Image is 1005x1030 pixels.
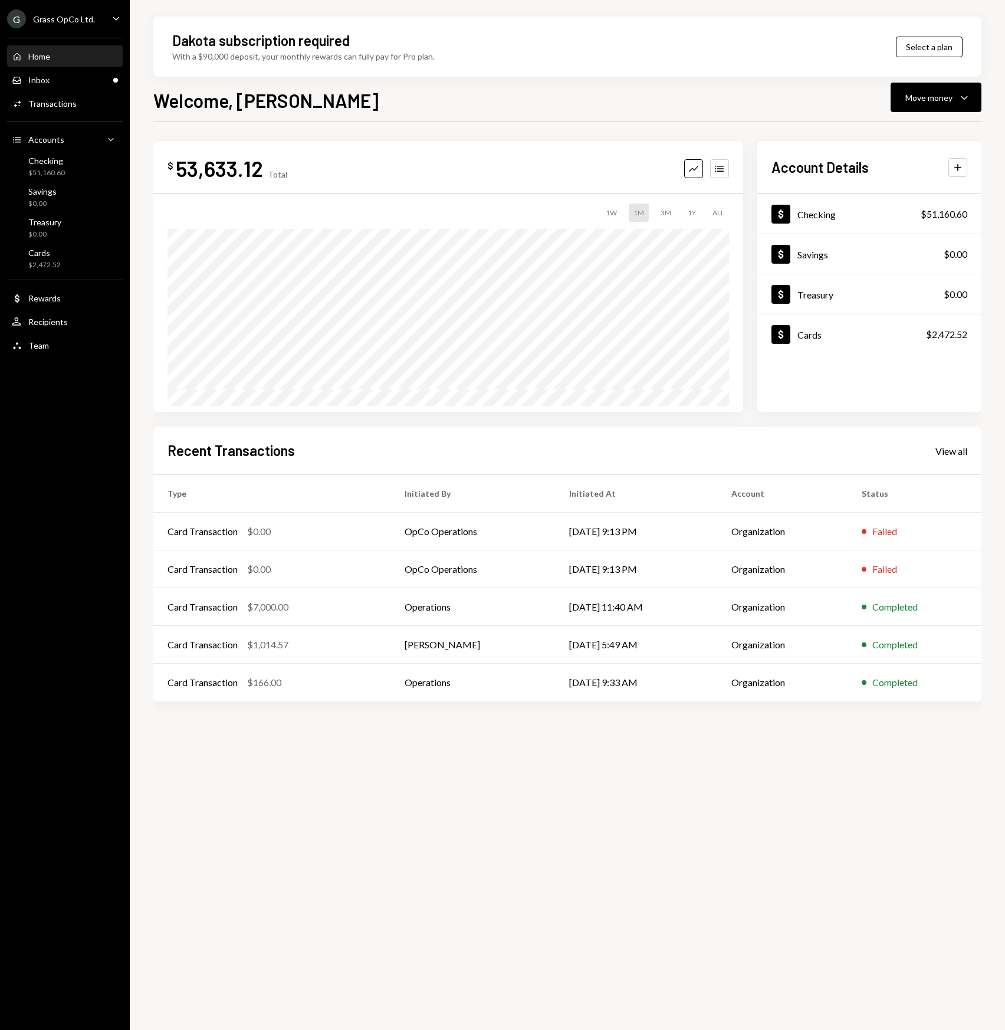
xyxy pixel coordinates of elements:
h2: Account Details [771,158,869,177]
div: Savings [797,249,828,260]
a: Treasury$0.00 [7,214,123,242]
div: Team [28,340,49,350]
div: Card Transaction [167,524,238,539]
td: [DATE] 9:33 AM [555,664,717,701]
th: Type [153,475,390,513]
div: Move money [905,91,953,104]
td: Operations [390,588,556,626]
div: $2,472.52 [926,327,967,342]
a: Savings$0.00 [757,234,981,274]
div: Total [268,169,287,179]
div: 53,633.12 [176,155,263,182]
a: Savings$0.00 [7,183,123,211]
div: Accounts [28,135,64,145]
div: 1Y [683,204,701,222]
td: [DATE] 9:13 PM [555,550,717,588]
a: View all [935,444,967,457]
h1: Welcome, [PERSON_NAME] [153,88,379,112]
div: Treasury [797,289,833,300]
div: Grass OpCo Ltd. [33,14,95,24]
a: Checking$51,160.60 [7,152,123,181]
div: $0.00 [944,247,967,261]
th: Account [717,475,848,513]
a: Recipients [7,311,123,332]
div: Completed [872,675,918,690]
div: Completed [872,600,918,614]
div: Card Transaction [167,600,238,614]
div: $51,160.60 [28,168,65,178]
div: Rewards [28,293,61,303]
a: Home [7,45,123,67]
div: Failed [872,562,897,576]
a: Team [7,334,123,356]
td: [DATE] 5:49 AM [555,626,717,664]
div: $0.00 [28,199,57,209]
div: Card Transaction [167,675,238,690]
div: $ [167,160,173,172]
td: Organization [717,550,848,588]
div: Cards [797,329,822,340]
div: $0.00 [247,524,271,539]
div: $166.00 [247,675,281,690]
th: Status [848,475,981,513]
a: Transactions [7,93,123,114]
td: Organization [717,588,848,626]
td: Organization [717,664,848,701]
a: Inbox [7,69,123,90]
td: [DATE] 9:13 PM [555,513,717,550]
button: Move money [891,83,981,112]
td: Organization [717,513,848,550]
div: 3M [656,204,676,222]
div: Recipients [28,317,68,327]
th: Initiated At [555,475,717,513]
td: [PERSON_NAME] [390,626,556,664]
a: Cards$2,472.52 [7,244,123,273]
a: Checking$51,160.60 [757,194,981,234]
div: G [7,9,26,28]
div: $7,000.00 [247,600,288,614]
div: Checking [797,209,836,220]
h2: Recent Transactions [167,441,295,460]
a: Rewards [7,287,123,309]
div: Card Transaction [167,562,238,576]
a: Cards$2,472.52 [757,314,981,354]
div: 1W [601,204,622,222]
div: Home [28,51,50,61]
div: ALL [708,204,729,222]
a: Accounts [7,129,123,150]
div: Cards [28,248,61,258]
div: 1M [629,204,649,222]
th: Initiated By [390,475,556,513]
td: [DATE] 11:40 AM [555,588,717,626]
td: Organization [717,626,848,664]
td: OpCo Operations [390,550,556,588]
td: OpCo Operations [390,513,556,550]
div: View all [935,445,967,457]
div: $51,160.60 [921,207,967,221]
div: Dakota subscription required [172,31,350,50]
div: $2,472.52 [28,260,61,270]
div: Treasury [28,217,61,227]
div: Failed [872,524,897,539]
a: Treasury$0.00 [757,274,981,314]
div: Completed [872,638,918,652]
button: Select a plan [896,37,963,57]
div: $0.00 [944,287,967,301]
div: Card Transaction [167,638,238,652]
div: $1,014.57 [247,638,288,652]
div: Savings [28,186,57,196]
div: $0.00 [28,229,61,240]
div: With a $90,000 deposit, your monthly rewards can fully pay for Pro plan. [172,50,435,63]
td: Operations [390,664,556,701]
div: Checking [28,156,65,166]
div: Transactions [28,99,77,109]
div: Inbox [28,75,50,85]
div: $0.00 [247,562,271,576]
